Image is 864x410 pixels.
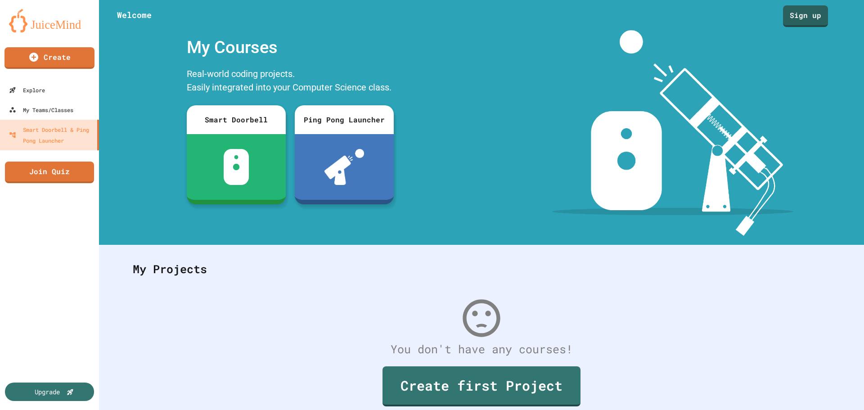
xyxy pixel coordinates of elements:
[295,105,394,134] div: Ping Pong Launcher
[187,105,286,134] div: Smart Doorbell
[9,104,73,115] div: My Teams/Classes
[9,124,94,146] div: Smart Doorbell & Ping Pong Launcher
[783,5,828,27] a: Sign up
[224,149,249,185] img: sdb-white.svg
[4,47,94,69] a: Create
[789,335,855,373] iframe: chat widget
[35,387,60,396] div: Upgrade
[182,65,398,99] div: Real-world coding projects. Easily integrated into your Computer Science class.
[182,30,398,65] div: My Courses
[552,30,793,236] img: banner-image-my-projects.png
[324,149,364,185] img: ppl-with-ball.png
[9,9,90,32] img: logo-orange.svg
[124,252,839,287] div: My Projects
[9,85,45,95] div: Explore
[826,374,855,401] iframe: chat widget
[382,366,580,406] a: Create first Project
[5,162,94,183] a: Join Quiz
[124,341,839,358] div: You don't have any courses!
